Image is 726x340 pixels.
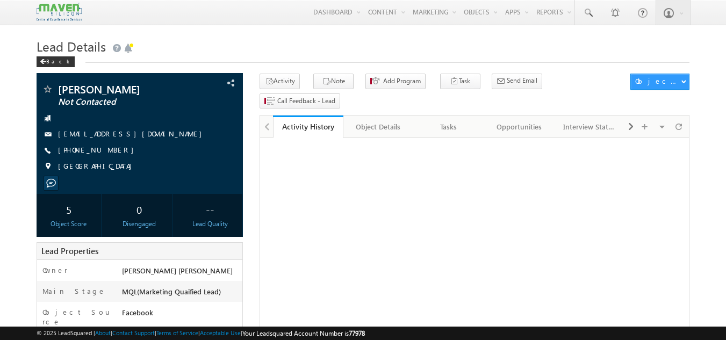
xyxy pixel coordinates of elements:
div: Lead Quality [180,219,240,229]
span: Your Leadsquared Account Number is [242,329,365,337]
div: Opportunities [493,120,545,133]
a: Opportunities [484,115,555,138]
span: [PERSON_NAME] [PERSON_NAME] [122,266,233,275]
span: 77978 [349,329,365,337]
div: Disengaged [110,219,169,229]
a: Interview Status [555,115,625,138]
span: Lead Details [37,38,106,55]
a: Tasks [414,115,484,138]
span: Not Contacted [58,97,185,107]
span: © 2025 LeadSquared | | | | | [37,328,365,338]
div: -- [180,199,240,219]
a: Contact Support [112,329,155,336]
span: [PHONE_NUMBER] [58,145,139,156]
button: Note [313,74,354,89]
div: Object Details [352,120,404,133]
a: [EMAIL_ADDRESS][DOMAIN_NAME] [58,129,207,138]
a: About [95,329,111,336]
a: Terms of Service [156,329,198,336]
button: Object Actions [630,74,689,90]
button: Activity [260,74,300,89]
label: Object Source [42,307,112,327]
label: Owner [42,265,68,275]
div: Tasks [422,120,475,133]
img: Custom Logo [37,3,82,21]
label: Main Stage [42,286,106,296]
button: Task [440,74,480,89]
div: MQL(Marketing Quaified Lead) [119,286,243,301]
button: Add Program [365,74,426,89]
a: Object Details [343,115,414,138]
div: Object Score [39,219,99,229]
div: 5 [39,199,99,219]
div: Activity History [281,121,335,132]
span: Add Program [383,76,421,86]
div: 0 [110,199,169,219]
div: Facebook [119,307,243,322]
a: Activity History [273,115,343,138]
button: Call Feedback - Lead [260,93,340,109]
span: [GEOGRAPHIC_DATA] [58,161,137,172]
span: Lead Properties [41,245,98,256]
div: Back [37,56,75,67]
a: Back [37,56,80,65]
span: [PERSON_NAME] [58,84,185,95]
span: Call Feedback - Lead [277,96,335,106]
button: Send Email [492,74,542,89]
a: Acceptable Use [200,329,241,336]
div: Object Actions [635,76,681,86]
span: Send Email [507,76,537,85]
div: Interview Status [563,120,615,133]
